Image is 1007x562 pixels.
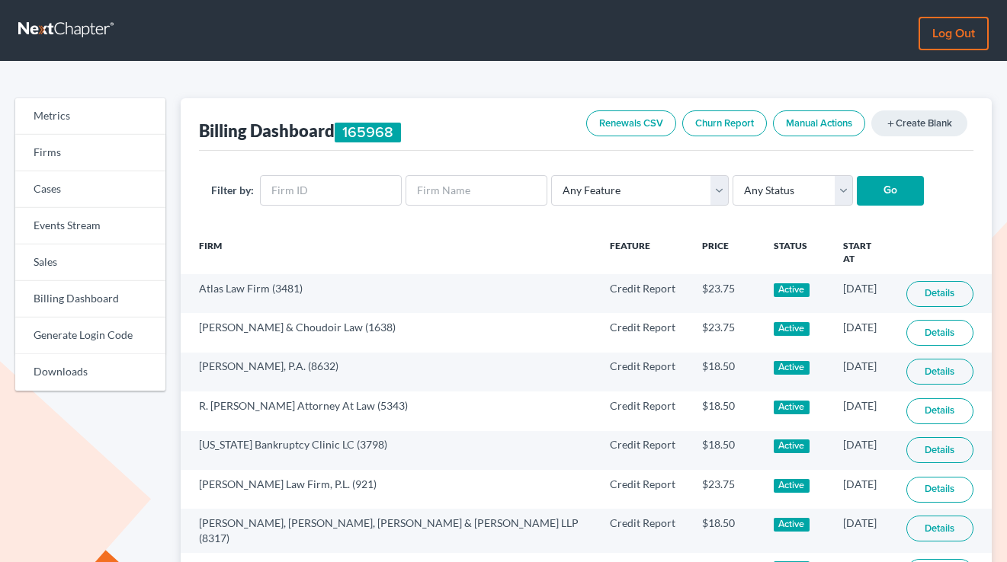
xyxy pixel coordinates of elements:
td: R. [PERSON_NAME] Attorney At Law (5343) [181,391,598,430]
td: Credit Report [598,353,690,391]
a: Details [906,516,973,541]
td: $18.50 [690,353,762,391]
a: Firms [15,135,165,171]
div: Billing Dashboard [199,120,401,142]
a: Details [906,320,973,346]
div: Active [774,361,810,375]
a: Details [906,398,973,424]
a: Details [906,281,973,307]
td: [DATE] [831,274,894,313]
td: Credit Report [598,313,690,352]
td: [US_STATE] Bankruptcy Clinic LC (3798) [181,431,598,470]
div: Active [774,518,810,532]
td: Atlas Law Firm (3481) [181,274,598,313]
a: Downloads [15,354,165,391]
div: Active [774,479,810,493]
a: addCreate Blank [871,110,967,136]
div: Active [774,322,810,336]
th: Firm [181,231,598,274]
td: [DATE] [831,353,894,391]
a: Metrics [15,98,165,135]
a: Events Stream [15,208,165,244]
td: $18.50 [690,391,762,430]
a: Renewals CSV [586,110,676,136]
td: [PERSON_NAME], [PERSON_NAME], [PERSON_NAME] & [PERSON_NAME] LLP (8317) [181,509,598,552]
td: $18.50 [690,431,762,470]
td: [PERSON_NAME], P.A. (8632) [181,353,598,391]
div: Active [774,283,810,297]
th: Price [690,231,762,274]
td: $23.75 [690,313,762,352]
a: Log out [919,17,989,50]
td: Credit Report [598,391,690,430]
th: Start At [831,231,894,274]
input: Firm ID [260,175,402,206]
td: [DATE] [831,509,894,552]
div: 165968 [335,123,401,142]
td: [DATE] [831,470,894,509]
a: Details [906,477,973,503]
div: Active [774,401,810,414]
td: $18.50 [690,509,762,552]
a: Manual Actions [773,110,865,136]
label: Filter by: [211,182,254,198]
a: Cases [15,171,165,208]
th: Feature [598,231,690,274]
td: Credit Report [598,470,690,509]
a: Details [906,437,973,463]
a: Billing Dashboard [15,281,165,318]
td: Credit Report [598,431,690,470]
td: [PERSON_NAME] Law Firm, P.L. (921) [181,470,598,509]
input: Firm Name [406,175,547,206]
a: Generate Login Code [15,318,165,354]
td: [DATE] [831,431,894,470]
input: Go [857,176,924,206]
a: Churn Report [682,110,767,136]
td: Credit Report [598,274,690,313]
td: $23.75 [690,274,762,313]
td: [PERSON_NAME] & Choudoir Law (1638) [181,313,598,352]
td: [DATE] [831,391,894,430]
th: Status [762,231,831,274]
a: Details [906,359,973,385]
td: [DATE] [831,313,894,352]
td: $23.75 [690,470,762,509]
div: Active [774,439,810,453]
a: Sales [15,244,165,281]
td: Credit Report [598,509,690,552]
i: add [886,119,896,129]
